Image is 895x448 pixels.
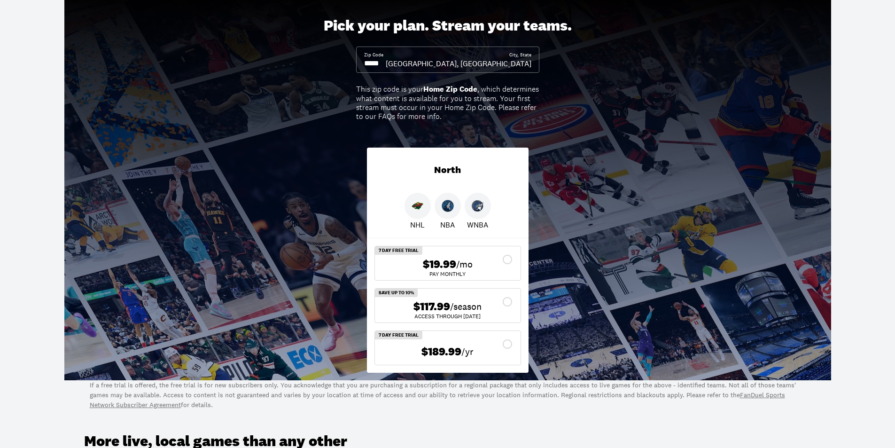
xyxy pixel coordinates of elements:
[367,148,529,193] div: North
[410,219,425,230] p: NHL
[440,219,455,230] p: NBA
[386,58,531,69] div: [GEOGRAPHIC_DATA], [GEOGRAPHIC_DATA]
[450,300,482,313] span: /season
[382,314,513,319] div: ACCESS THROUGH [DATE]
[461,345,474,358] span: /yr
[421,345,461,359] span: $189.99
[423,258,456,271] span: $19.99
[456,258,473,271] span: /mo
[356,85,539,121] div: This zip code is your , which determines what content is available for you to stream. Your first ...
[442,200,454,212] img: Timberwolves
[90,380,806,410] p: If a free trial is offered, the free trial is for new subscribers only. You acknowledge that you ...
[382,271,513,277] div: Pay Monthly
[412,200,424,212] img: Wild
[375,289,418,297] div: Save Up To 10%
[423,84,477,94] b: Home Zip Code
[509,52,531,58] div: City, State
[375,246,422,255] div: 7 Day Free Trial
[375,331,422,339] div: 7 Day Free Trial
[413,300,450,314] span: $117.99
[467,219,488,230] p: WNBA
[472,200,484,212] img: Lynx
[324,17,572,35] div: Pick your plan. Stream your teams.
[364,52,383,58] div: Zip Code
